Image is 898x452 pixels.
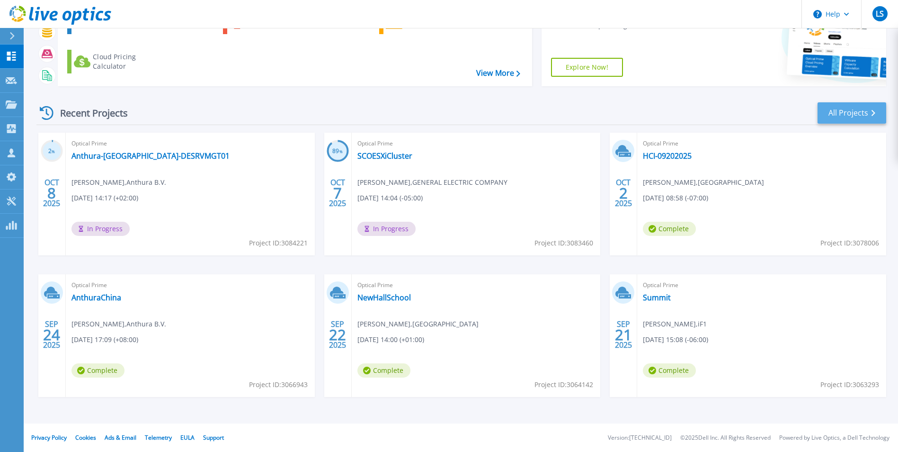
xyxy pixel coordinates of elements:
[643,319,707,329] span: [PERSON_NAME] , iF1
[643,177,764,188] span: [PERSON_NAME] , [GEOGRAPHIC_DATA]
[71,222,130,236] span: In Progress
[36,101,141,125] div: Recent Projects
[47,189,56,197] span: 8
[615,331,632,339] span: 21
[820,238,879,248] span: Project ID: 3078006
[643,334,708,345] span: [DATE] 15:08 (-06:00)
[643,193,708,203] span: [DATE] 08:58 (-07:00)
[105,434,136,442] a: Ads & Email
[643,222,696,236] span: Complete
[614,176,632,210] div: OCT 2025
[643,151,692,161] a: HCI-09202025
[779,435,889,441] li: Powered by Live Optics, a Dell Technology
[357,151,412,161] a: SCOESXiCluster
[357,319,479,329] span: [PERSON_NAME] , [GEOGRAPHIC_DATA]
[357,280,595,290] span: Optical Prime
[357,222,416,236] span: In Progress
[329,317,347,352] div: SEP 2025
[67,50,173,73] a: Cloud Pricing Calculator
[357,293,411,302] a: NewHallSchool
[551,58,623,77] a: Explore Now!
[93,52,169,71] div: Cloud Pricing Calculator
[357,177,507,188] span: [PERSON_NAME] , GENERAL ELECTRIC COMPANY
[43,331,60,339] span: 24
[249,238,308,248] span: Project ID: 3084221
[608,435,672,441] li: Version: [TECHNICAL_ID]
[71,334,138,345] span: [DATE] 17:09 (+08:00)
[339,149,343,154] span: %
[614,317,632,352] div: SEP 2025
[643,138,880,149] span: Optical Prime
[357,334,424,345] span: [DATE] 14:00 (+01:00)
[820,380,879,390] span: Project ID: 3063293
[534,380,593,390] span: Project ID: 3064142
[327,146,349,157] h3: 89
[643,293,671,302] a: Summit
[643,363,696,378] span: Complete
[357,363,410,378] span: Complete
[329,331,346,339] span: 22
[876,10,884,18] span: LS
[71,363,124,378] span: Complete
[52,149,55,154] span: %
[249,380,308,390] span: Project ID: 3066943
[476,69,520,78] a: View More
[71,177,166,188] span: [PERSON_NAME] , Anthura B.V.
[180,434,195,442] a: EULA
[43,317,61,352] div: SEP 2025
[203,434,224,442] a: Support
[357,138,595,149] span: Optical Prime
[329,176,347,210] div: OCT 2025
[643,280,880,290] span: Optical Prime
[534,238,593,248] span: Project ID: 3083460
[818,102,886,124] a: All Projects
[41,146,63,157] h3: 2
[43,176,61,210] div: OCT 2025
[680,435,771,441] li: © 2025 Dell Inc. All Rights Reserved
[145,434,172,442] a: Telemetry
[71,151,230,161] a: Anthura-[GEOGRAPHIC_DATA]-DESRVMGT01
[71,138,309,149] span: Optical Prime
[71,293,121,302] a: AnthuraChina
[357,193,423,203] span: [DATE] 14:04 (-05:00)
[71,319,166,329] span: [PERSON_NAME] , Anthura B.V.
[31,434,67,442] a: Privacy Policy
[619,189,628,197] span: 2
[71,280,309,290] span: Optical Prime
[75,434,96,442] a: Cookies
[333,189,342,197] span: 7
[71,193,138,203] span: [DATE] 14:17 (+02:00)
